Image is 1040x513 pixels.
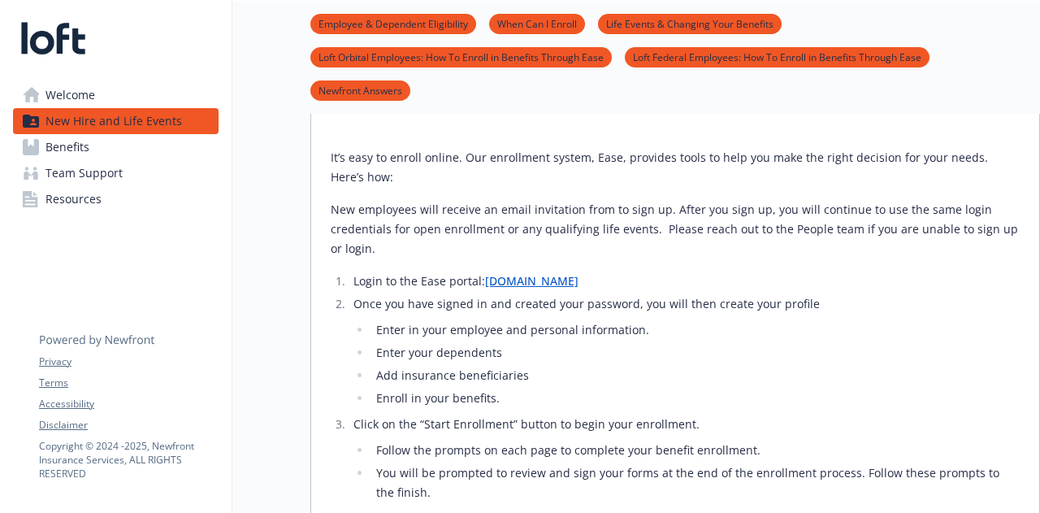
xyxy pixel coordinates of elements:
a: When Can I Enroll [489,15,585,31]
a: Employee & Dependent Eligibility [310,15,476,31]
p: Copyright © 2024 - 2025 , Newfront Insurance Services, ALL RIGHTS RESERVED [39,439,218,480]
li: Enter your dependents [371,343,1020,363]
p: It’s easy to enroll online. Our enrollment system, Ease, provides tools to help you make the righ... [331,148,1020,187]
span: Welcome [45,82,95,108]
a: Disclaimer [39,418,218,433]
a: Team Support [13,160,219,186]
a: New Hire and Life Events [13,108,219,134]
li: Login to the Ease portal: [349,272,1020,291]
a: Welcome [13,82,219,108]
a: Loft Orbital Employees: How To Enroll in Benefits Through Ease [310,49,612,64]
a: Loft Federal Employees: How To Enroll in Benefits Through Ease [625,49,929,64]
span: Benefits [45,134,89,160]
li: Click on the “Start Enrollment” button to begin your enrollment. [349,415,1020,502]
a: Terms [39,376,218,390]
a: Benefits [13,134,219,160]
span: New Hire and Life Events [45,108,182,134]
a: Newfront Answers [310,82,410,98]
a: Life Events & Changing Your Benefits [598,15,782,31]
p: New employees will receive an email invitation from to sign up. After you sign up, you will conti... [331,200,1020,259]
span: Team Support [45,160,123,186]
a: Accessibility [39,397,218,411]
li: Enter in your employee and personal information. [371,320,1020,340]
li: You will be prompted to review and sign your forms at the end of the enrollment process. Follow t... [371,463,1020,502]
a: [DOMAIN_NAME] [485,273,578,289]
span: Resources [45,186,102,212]
a: Resources [13,186,219,212]
li: Enroll in your benefits. [371,389,1020,408]
a: Privacy [39,354,218,369]
li: Once you have signed in and created your password, you will then create your profile [349,294,1020,408]
li: Follow the prompts on each page to complete your benefit enrollment. [371,441,1020,460]
li: Add insurance beneficiaries [371,366,1020,385]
